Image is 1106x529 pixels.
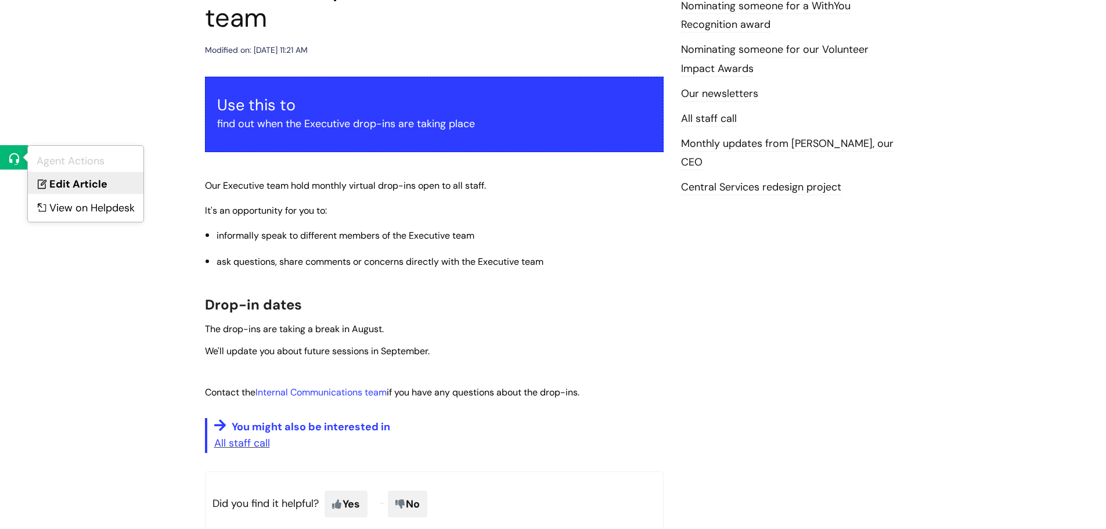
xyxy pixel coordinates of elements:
div: Agent Actions [37,152,135,170]
a: All staff call [681,111,737,127]
span: We'll update you about future sessions in September. [205,345,430,357]
a: Nominating someone for our Volunteer Impact Awards [681,42,869,76]
span: No [388,491,427,517]
a: Central Services redesign project [681,180,841,195]
a: All staff call [214,436,270,450]
a: Internal Communications team [255,386,387,398]
span: ask questions, share comments or concerns directly with the Executive team [217,255,543,268]
h3: Use this to [217,96,651,114]
div: Modified on: [DATE] 11:21 AM [205,43,308,57]
span: Contact the if you have any questions about the drop-ins. [205,386,579,398]
a: Edit Article [28,172,143,193]
a: View on Helpdesk [28,196,143,217]
a: Monthly updates from [PERSON_NAME], our CEO [681,136,894,170]
span: You might also be interested in [232,420,390,434]
span: It's an opportunity for you to: [205,204,327,217]
a: Our newsletters [681,87,758,102]
span: Drop-in dates [205,296,302,314]
span: Yes [325,491,368,517]
span: informally speak to different members of the Executive team [217,229,474,242]
span: The drop-ins are taking a break in August. [205,323,384,335]
span: Our Executive team hold monthly virtual drop-ins open to all staff. [205,179,486,192]
p: find out when the Executive drop-ins are taking place [217,114,651,133]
